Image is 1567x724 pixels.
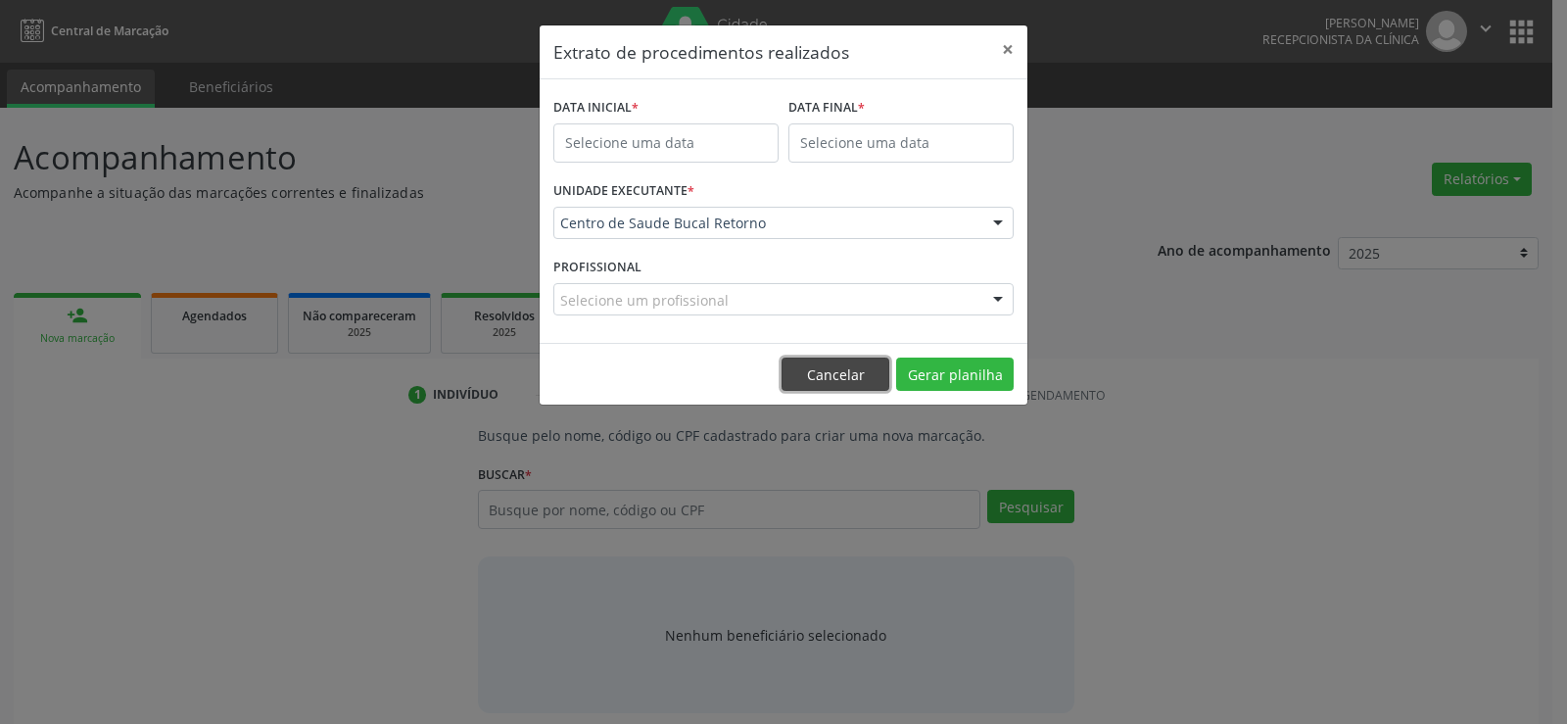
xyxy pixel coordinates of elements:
span: Selecione um profissional [560,290,729,311]
span: Centro de Saude Bucal Retorno [560,214,973,233]
label: UNIDADE EXECUTANTE [553,176,694,207]
button: Close [988,25,1027,73]
input: Selecione uma data [553,123,779,163]
button: Cancelar [782,358,889,391]
h5: Extrato de procedimentos realizados [553,39,849,65]
input: Selecione uma data [788,123,1014,163]
label: PROFISSIONAL [553,253,641,283]
label: DATA FINAL [788,93,865,123]
label: DATA INICIAL [553,93,639,123]
button: Gerar planilha [896,358,1014,391]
